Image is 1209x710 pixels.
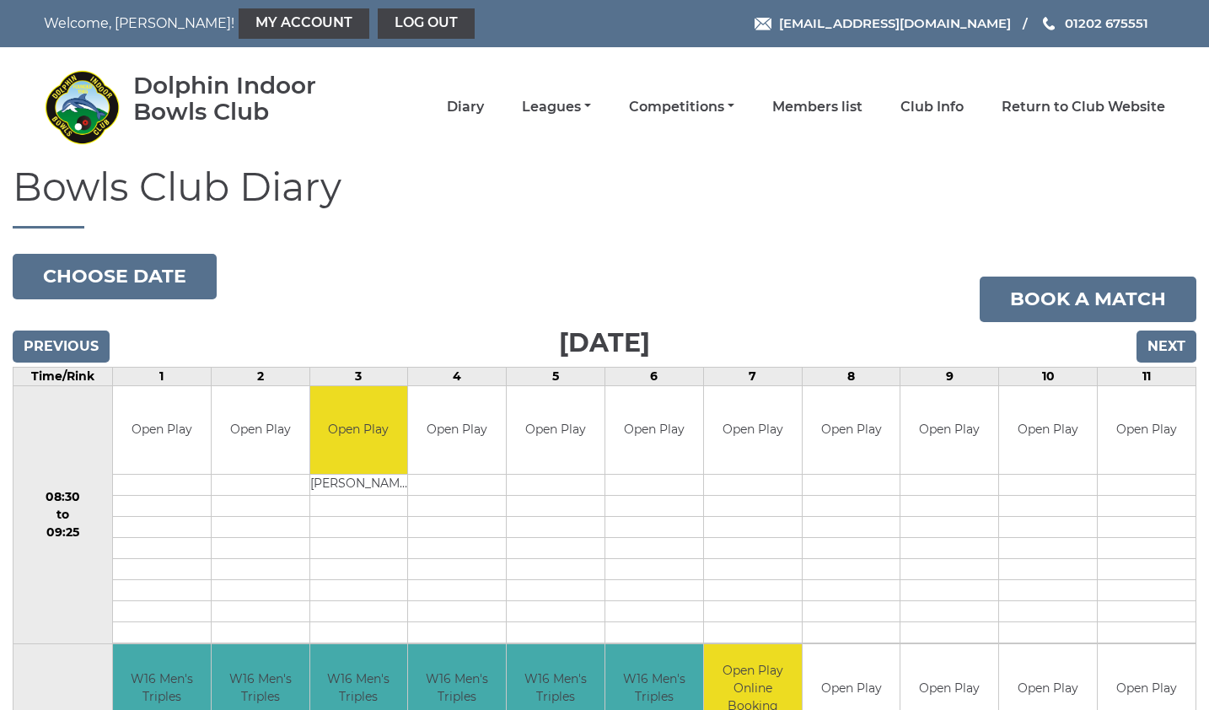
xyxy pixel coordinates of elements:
div: Dolphin Indoor Bowls Club [133,73,365,125]
td: 10 [999,367,1098,385]
td: Open Play [605,386,703,475]
td: Open Play [704,386,802,475]
td: 6 [605,367,704,385]
td: 8 [802,367,900,385]
td: 4 [408,367,507,385]
td: 3 [309,367,408,385]
a: Leagues [522,98,591,116]
td: [PERSON_NAME] [310,475,408,496]
a: Diary [447,98,484,116]
a: My Account [239,8,369,39]
td: Open Play [113,386,211,475]
td: Open Play [212,386,309,475]
td: Open Play [507,386,604,475]
td: 7 [703,367,802,385]
a: Return to Club Website [1002,98,1165,116]
td: Open Play [310,386,408,475]
span: [EMAIL_ADDRESS][DOMAIN_NAME] [779,15,1011,31]
input: Previous [13,331,110,363]
td: Open Play [900,386,998,475]
a: Log out [378,8,475,39]
td: 08:30 to 09:25 [13,385,113,644]
input: Next [1136,331,1196,363]
a: Club Info [900,98,964,116]
img: Dolphin Indoor Bowls Club [44,69,120,145]
a: Email [EMAIL_ADDRESS][DOMAIN_NAME] [755,13,1011,33]
td: Open Play [999,386,1097,475]
td: 5 [507,367,605,385]
td: Time/Rink [13,367,113,385]
a: Competitions [629,98,734,116]
img: Phone us [1043,17,1055,30]
td: 2 [211,367,309,385]
a: Members list [772,98,862,116]
h1: Bowls Club Diary [13,166,1196,229]
a: Book a match [980,277,1196,322]
td: Open Play [803,386,900,475]
img: Email [755,18,771,30]
button: Choose date [13,254,217,299]
td: 1 [112,367,211,385]
td: 11 [1098,367,1196,385]
a: Phone us 01202 675551 [1040,13,1148,33]
td: Open Play [1098,386,1196,475]
td: 9 [900,367,999,385]
td: Open Play [408,386,506,475]
nav: Welcome, [PERSON_NAME]! [44,8,497,39]
span: 01202 675551 [1065,15,1148,31]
